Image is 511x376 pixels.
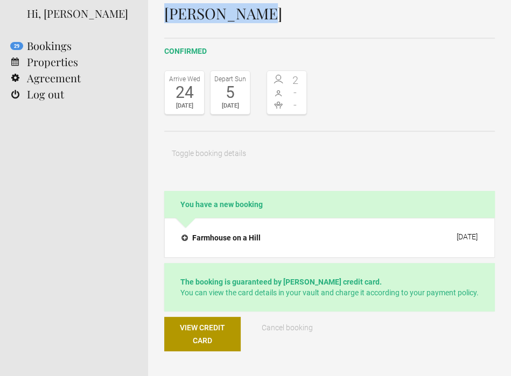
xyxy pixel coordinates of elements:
[213,84,247,101] div: 5
[167,84,201,101] div: 24
[287,100,304,110] span: -
[164,143,254,164] button: Toggle booking details
[167,101,201,111] div: [DATE]
[457,232,478,241] div: [DATE]
[213,101,247,111] div: [DATE]
[10,42,23,50] flynt-notification-badge: 29
[213,74,247,84] div: Depart Sun
[164,5,495,22] h1: [PERSON_NAME]
[262,323,313,332] span: Cancel booking
[164,191,495,218] h2: You have a new booking
[173,226,486,249] button: Farmhouse on a Hill [DATE]
[167,74,201,84] div: Arrive Wed
[27,5,132,22] div: Hi, [PERSON_NAME]
[249,317,325,338] button: Cancel booking
[287,75,304,86] span: 2
[287,87,304,98] span: -
[180,278,382,286] strong: The booking is guaranteed by [PERSON_NAME] credit card.
[180,323,225,345] span: View credit card
[180,276,479,298] p: You can view the card details in your vault and charge it according to your payment policy.
[164,46,495,57] h2: confirmed
[164,317,241,351] button: View credit card
[181,232,261,243] h4: Farmhouse on a Hill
